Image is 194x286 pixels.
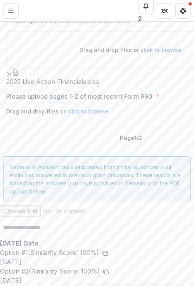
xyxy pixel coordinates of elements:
button: Partners [157,3,172,19]
p: Please upload pages 1-2 of most recent Form 990 [6,92,152,101]
span: click to browse [67,108,108,115]
button: Toggle Menu [3,3,19,19]
p: Page 1 / 2 [120,134,142,142]
span: click to browse [140,47,182,53]
p: Drag and drop files or [6,107,108,115]
p: Drag and drop files or [80,46,182,54]
div: 2 [138,14,154,23]
button: copy to clipboard [102,248,108,257]
button: copy to clipboard [103,267,109,276]
button: Remove File [6,69,12,78]
div: Temelio AI Assistant pulls responses from similar questions your entity has answered in previous ... [3,156,191,202]
button: Get Help [175,3,191,19]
